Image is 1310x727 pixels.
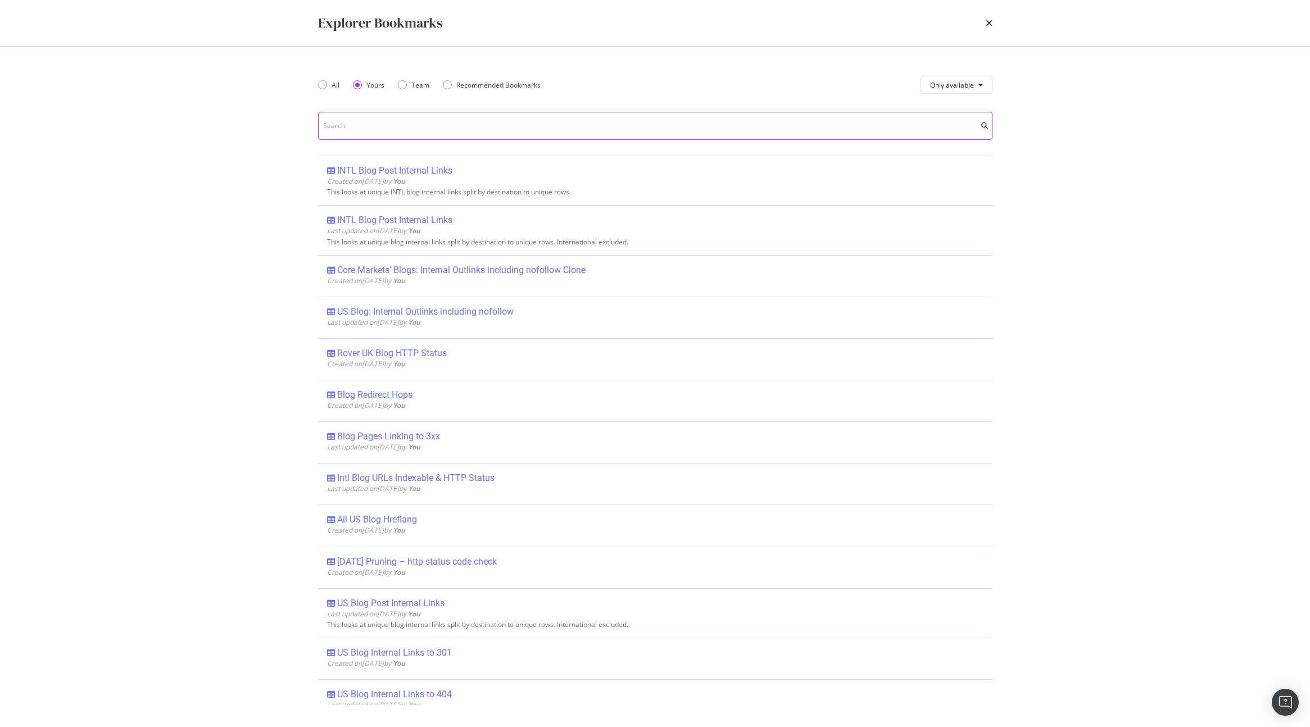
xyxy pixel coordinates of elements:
[408,442,420,452] b: You
[456,80,541,90] div: Recommended Bookmarks
[337,556,497,567] div: [DATE] Pruning – http status code check
[337,689,452,700] div: US Blog Internal Links to 404
[411,80,429,90] div: Team
[930,80,974,90] span: Only available
[318,13,442,33] div: Explorer Bookmarks
[318,80,339,90] div: All
[337,265,586,276] div: Core Markets' Blogs: Internal Outlinks including nofollow Clone
[318,112,992,140] input: Search
[327,621,983,629] div: This looks at unique blog internal links split by destination to unique rows. International exclu...
[393,567,405,577] b: You
[337,306,514,317] div: US Blog: Internal Outlinks including nofollow
[398,80,429,90] div: Team
[327,484,420,493] span: Last updated on [DATE] by
[408,317,420,327] b: You
[327,442,420,452] span: Last updated on [DATE] by
[337,431,440,442] div: Blog Pages Linking to 3xx
[327,359,405,369] span: Created on [DATE] by
[327,176,405,186] span: Created on [DATE] by
[337,215,452,226] div: INTL Blog Post Internal Links
[327,276,405,285] span: Created on [DATE] by
[921,76,992,94] button: Only available
[393,176,405,186] b: You
[327,700,420,710] span: Last updated on [DATE] by
[393,525,405,535] b: You
[337,647,452,658] div: US Blog Internal Links to 301
[337,598,445,609] div: US Blog Post Internal Links
[408,609,420,619] b: You
[337,514,417,525] div: All US Blog Hreflang
[1272,689,1299,716] div: Open Intercom Messenger
[408,700,420,710] b: You
[337,472,495,484] div: Intl Blog URLs Indexable & HTTP Status
[393,658,405,668] b: You
[393,401,405,410] b: You
[337,389,413,401] div: Blog Redirect Hops
[393,359,405,369] b: You
[327,238,983,246] div: This looks at unique blog internal links split by destination to unique rows. International exclu...
[337,165,452,176] div: INTL Blog Post Internal Links
[332,80,339,90] div: All
[327,525,405,535] span: Created on [DATE] by
[366,80,384,90] div: Yours
[393,276,405,285] b: You
[408,484,420,493] b: You
[408,226,420,235] b: You
[986,13,992,33] div: times
[327,226,420,235] span: Last updated on [DATE] by
[443,80,541,90] div: Recommended Bookmarks
[327,317,420,327] span: Last updated on [DATE] by
[327,658,405,668] span: Created on [DATE] by
[327,567,405,577] span: Created on [DATE] by
[327,188,983,196] div: This looks at unique INTL blog internal links split by destination to unique rows.
[353,80,384,90] div: Yours
[327,609,420,619] span: Last updated on [DATE] by
[327,401,405,410] span: Created on [DATE] by
[337,348,447,359] div: Rover UK Blog HTTP Status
